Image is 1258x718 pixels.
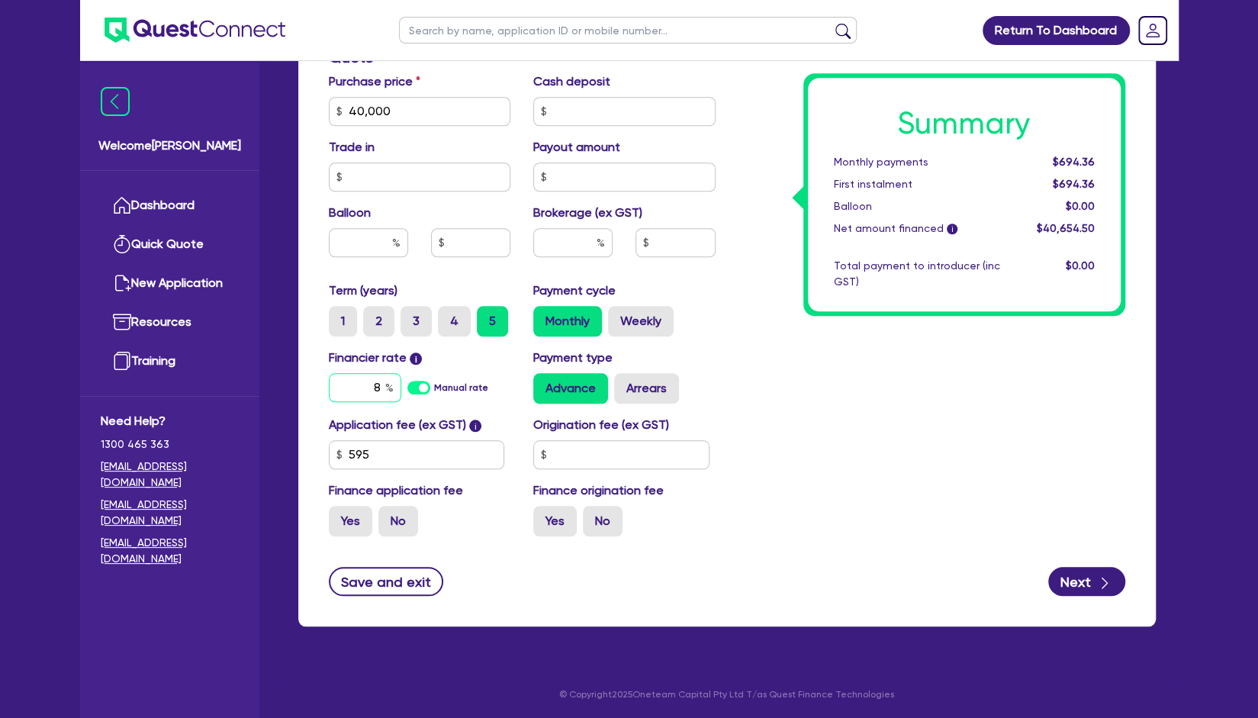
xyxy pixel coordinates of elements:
a: Return To Dashboard [983,16,1130,45]
div: Net amount financed [822,221,1012,237]
h1: Summary [834,105,1095,142]
label: Payout amount [533,138,620,156]
a: Quick Quote [101,225,239,264]
label: Advance [533,373,608,404]
span: $0.00 [1065,259,1094,272]
label: No [583,506,623,536]
label: Monthly [533,306,602,336]
a: Resources [101,303,239,342]
label: Term (years) [329,282,397,300]
a: [EMAIL_ADDRESS][DOMAIN_NAME] [101,535,239,567]
label: 5 [477,306,508,336]
label: 2 [363,306,394,336]
img: icon-menu-close [101,87,130,116]
label: Purchase price [329,72,420,91]
span: 1300 465 363 [101,436,239,452]
label: Yes [329,506,372,536]
span: Welcome [PERSON_NAME] [98,137,241,155]
label: Payment type [533,349,613,367]
span: $694.36 [1052,178,1094,190]
img: training [113,352,131,370]
label: Trade in [329,138,375,156]
label: Finance origination fee [533,481,664,500]
a: Training [101,342,239,381]
label: Cash deposit [533,72,610,91]
label: Financier rate [329,349,423,367]
div: Monthly payments [822,154,1012,170]
button: Save and exit [329,567,444,596]
span: i [947,224,957,235]
label: 3 [401,306,432,336]
label: Balloon [329,204,371,222]
input: Search by name, application ID or mobile number... [399,17,857,43]
img: quest-connect-logo-blue [105,18,285,43]
span: i [469,420,481,432]
a: [EMAIL_ADDRESS][DOMAIN_NAME] [101,497,239,529]
label: Yes [533,506,577,536]
label: No [378,506,418,536]
label: Weekly [608,306,674,336]
img: resources [113,313,131,331]
a: [EMAIL_ADDRESS][DOMAIN_NAME] [101,459,239,491]
label: Application fee (ex GST) [329,416,466,434]
label: Finance application fee [329,481,463,500]
label: Brokerage (ex GST) [533,204,642,222]
label: Arrears [614,373,679,404]
span: Need Help? [101,412,239,430]
div: Balloon [822,198,1012,214]
label: Payment cycle [533,282,616,300]
a: Dashboard [101,186,239,225]
img: new-application [113,274,131,292]
div: Total payment to introducer (inc GST) [822,258,1012,290]
label: 4 [438,306,471,336]
a: Dropdown toggle [1133,11,1173,50]
span: $40,654.50 [1036,222,1094,234]
label: 1 [329,306,357,336]
span: i [410,353,422,365]
p: © Copyright 2025 Oneteam Capital Pty Ltd T/as Quest Finance Technologies [288,687,1166,701]
span: $0.00 [1065,200,1094,212]
label: Origination fee (ex GST) [533,416,669,434]
span: $694.36 [1052,156,1094,168]
label: Manual rate [434,381,488,394]
a: New Application [101,264,239,303]
button: Next [1048,567,1125,596]
div: First instalment [822,176,1012,192]
img: quick-quote [113,235,131,253]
